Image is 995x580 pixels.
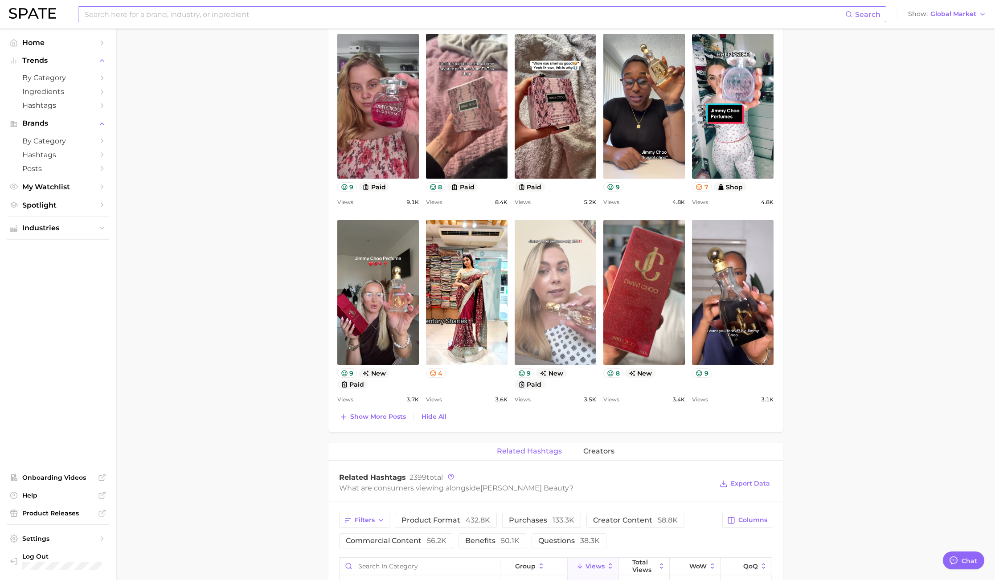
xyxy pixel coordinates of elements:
[426,197,442,208] span: Views
[7,471,109,484] a: Onboarding Videos
[22,491,94,499] span: Help
[409,473,443,482] span: total
[908,12,928,16] span: Show
[22,151,94,159] span: Hashtags
[692,182,712,192] button: 7
[350,413,406,421] span: Show more posts
[22,38,94,47] span: Home
[515,394,531,405] span: Views
[714,182,747,192] button: shop
[515,380,545,389] button: paid
[22,201,94,209] span: Spotlight
[906,8,988,20] button: ShowGlobal Market
[501,536,520,545] span: 50.1k
[427,536,446,545] span: 56.2k
[586,563,605,570] span: Views
[84,7,845,22] input: Search here for a brand, industry, or ingredient
[619,558,670,575] button: Total Views
[583,447,614,455] span: creators
[717,478,772,490] button: Export Data
[9,8,56,19] img: SPATE
[515,368,535,378] button: 9
[337,394,353,405] span: Views
[658,516,678,524] span: 58.8k
[603,394,619,405] span: Views
[536,368,567,378] span: new
[340,558,500,575] input: Search in category
[761,394,774,405] span: 3.1k
[346,537,446,544] span: commercial content
[7,489,109,502] a: Help
[22,87,94,96] span: Ingredients
[339,482,713,494] div: What are consumers viewing alongside ?
[337,182,357,192] button: 9
[7,532,109,545] a: Settings
[761,197,774,208] span: 4.8k
[7,221,109,235] button: Industries
[22,137,94,145] span: by Category
[355,516,375,524] span: Filters
[515,182,545,192] button: paid
[692,197,708,208] span: Views
[930,12,976,16] span: Global Market
[22,509,94,517] span: Product Releases
[7,85,109,98] a: Ingredients
[7,550,109,573] a: Log out. Currently logged in with e-mail srosen@interparfumsinc.com.
[426,368,446,378] button: 4
[22,74,94,82] span: by Category
[339,473,406,482] span: Related Hashtags
[465,537,520,544] span: benefits
[7,71,109,85] a: by Category
[603,182,623,192] button: 9
[689,563,707,570] span: WoW
[22,164,94,173] span: Posts
[593,517,678,524] span: creator content
[401,517,490,524] span: product format
[22,101,94,110] span: Hashtags
[603,368,623,378] button: 8
[495,197,508,208] span: 8.4k
[515,563,536,570] span: group
[337,411,408,423] button: Show more posts
[632,559,656,573] span: Total Views
[721,558,771,575] button: QoQ
[603,197,619,208] span: Views
[7,506,109,520] a: Product Releases
[568,558,618,575] button: Views
[7,198,109,212] a: Spotlight
[22,552,115,560] span: Log Out
[337,380,368,389] button: paid
[692,394,708,405] span: Views
[738,516,767,524] span: Columns
[447,182,478,192] button: paid
[7,134,109,148] a: by Category
[337,368,357,378] button: 9
[692,368,712,378] button: 9
[22,57,94,65] span: Trends
[584,197,596,208] span: 5.2k
[722,513,772,528] button: Columns
[743,563,758,570] span: QoQ
[580,536,600,545] span: 38.3k
[584,394,596,405] span: 3.5k
[509,517,574,524] span: purchases
[625,368,656,378] span: new
[359,182,389,192] button: paid
[7,180,109,194] a: My Watchlist
[7,117,109,130] button: Brands
[7,54,109,67] button: Trends
[337,197,353,208] span: Views
[22,183,94,191] span: My Watchlist
[538,537,600,544] span: questions
[409,473,426,482] span: 2399
[731,480,770,487] span: Export Data
[22,474,94,482] span: Onboarding Videos
[7,162,109,176] a: Posts
[426,394,442,405] span: Views
[359,368,389,378] span: new
[466,516,490,524] span: 432.8k
[515,197,531,208] span: Views
[406,197,419,208] span: 9.1k
[406,394,419,405] span: 3.7k
[500,558,568,575] button: group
